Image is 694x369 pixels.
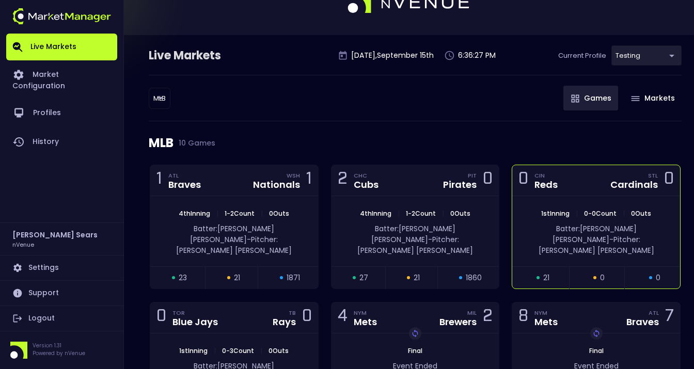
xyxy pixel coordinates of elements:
[558,51,606,61] p: Current Profile
[649,309,659,317] div: ATL
[609,234,613,245] span: -
[664,171,674,190] div: 0
[439,209,447,218] span: |
[447,209,474,218] span: 0 Outs
[518,171,528,190] div: 0
[483,171,493,190] div: 0
[414,272,420,283] span: 21
[6,255,117,280] a: Settings
[289,309,296,317] div: TB
[354,309,377,317] div: NYM
[586,346,607,355] span: Final
[302,308,312,327] div: 0
[168,180,201,189] div: Braves
[631,96,640,101] img: gameIcon
[534,180,558,189] div: Reds
[543,272,549,283] span: 21
[12,8,111,24] img: logo
[538,209,573,218] span: 1st Inning
[6,34,117,60] a: Live Markets
[573,209,581,218] span: |
[371,223,455,245] span: Batter: [PERSON_NAME] [PERSON_NAME]
[176,234,292,255] span: Pitcher: [PERSON_NAME] [PERSON_NAME]
[405,346,425,355] span: Final
[338,171,348,190] div: 2
[12,229,98,240] h2: [PERSON_NAME] Sears
[395,209,403,218] span: |
[351,50,434,61] p: [DATE] , September 15 th
[172,317,218,327] div: Blue Jays
[6,60,117,99] a: Market Configuration
[273,317,296,327] div: Rays
[265,346,292,355] span: 0 Outs
[468,171,477,180] div: PIT
[467,309,477,317] div: MIL
[403,209,439,218] span: 1 - 2 Count
[6,306,117,331] a: Logout
[253,180,300,189] div: Nationals
[428,234,432,245] span: -
[156,171,162,190] div: 1
[359,272,368,283] span: 27
[6,281,117,306] a: Support
[287,272,300,283] span: 1871
[287,171,300,180] div: WSH
[581,209,620,218] span: 0 - 0 Count
[266,209,292,218] span: 0 Outs
[357,209,395,218] span: 4th Inning
[539,234,654,255] span: Pitcher: [PERSON_NAME] [PERSON_NAME]
[6,127,117,156] a: History
[439,317,477,327] div: Brewers
[149,88,170,109] div: testing
[563,86,618,110] button: Games
[466,272,482,283] span: 1860
[179,272,187,283] span: 23
[648,171,658,180] div: STL
[176,209,213,218] span: 4th Inning
[33,349,85,357] p: Powered by nVenue
[222,209,258,218] span: 1 - 2 Count
[6,342,117,359] div: Version 1.31Powered by nVenue
[656,272,660,283] span: 0
[628,209,654,218] span: 0 Outs
[190,223,274,245] span: Batter: [PERSON_NAME] [PERSON_NAME]
[611,45,682,66] div: testing
[156,308,166,327] div: 0
[12,240,34,248] h3: nVenue
[172,309,218,317] div: TOR
[257,346,265,355] span: |
[483,308,493,327] div: 2
[600,272,605,283] span: 0
[6,99,117,127] a: Profiles
[354,317,377,327] div: Mets
[623,86,682,110] button: Markets
[357,234,473,255] span: Pitcher: [PERSON_NAME] [PERSON_NAME]
[168,171,201,180] div: ATL
[534,171,558,180] div: CIN
[620,209,628,218] span: |
[458,50,496,61] p: 6:36:27 PM
[211,346,219,355] span: |
[443,180,477,189] div: Pirates
[571,94,579,103] img: gameIcon
[354,171,378,180] div: CHC
[174,139,215,147] span: 10 Games
[219,346,257,355] span: 0 - 3 Count
[553,223,637,245] span: Batter: [PERSON_NAME] [PERSON_NAME]
[592,329,601,338] img: replayImg
[149,47,275,64] div: Live Markets
[518,308,528,327] div: 8
[247,234,251,245] span: -
[176,346,211,355] span: 1st Inning
[258,209,266,218] span: |
[354,180,378,189] div: Cubs
[338,308,348,327] div: 4
[411,329,419,338] img: replayImg
[149,121,682,165] div: MLB
[534,317,558,327] div: Mets
[306,171,312,190] div: 1
[534,309,558,317] div: NYM
[234,272,240,283] span: 21
[610,180,658,189] div: Cardinals
[665,308,674,327] div: 7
